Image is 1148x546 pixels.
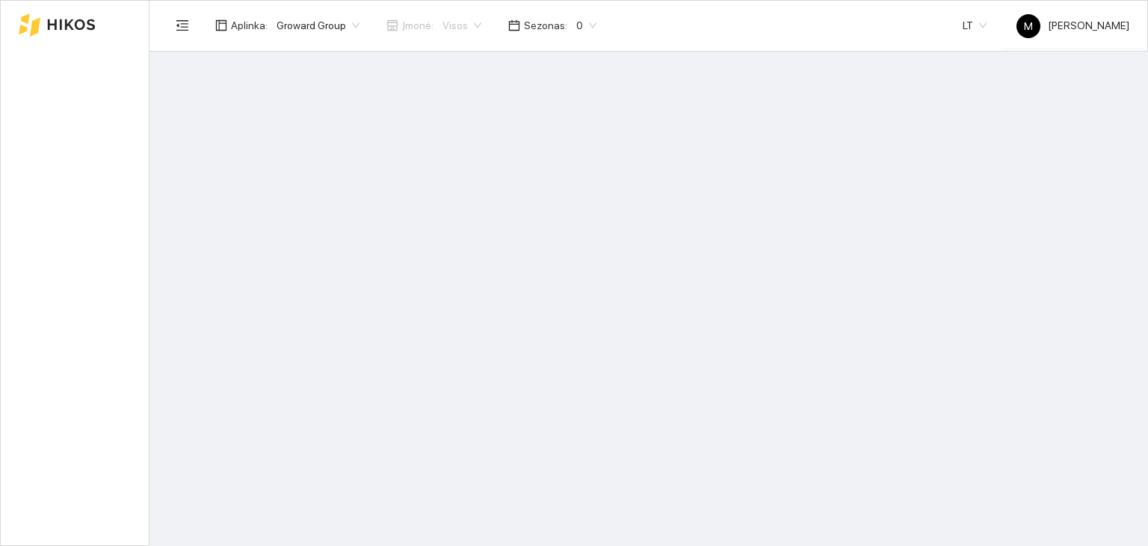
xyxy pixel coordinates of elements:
[167,10,197,40] button: menu-fold
[963,14,987,37] span: LT
[576,14,596,37] span: 0
[442,14,481,37] span: Visos
[524,17,567,34] span: Sezonas :
[1016,19,1129,31] span: [PERSON_NAME]
[277,14,359,37] span: Groward Group
[386,19,398,31] span: shop
[508,19,520,31] span: calendar
[402,17,433,34] span: Įmonė :
[231,17,268,34] span: Aplinka :
[176,19,189,32] span: menu-fold
[1024,14,1033,38] span: M
[215,19,227,31] span: layout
